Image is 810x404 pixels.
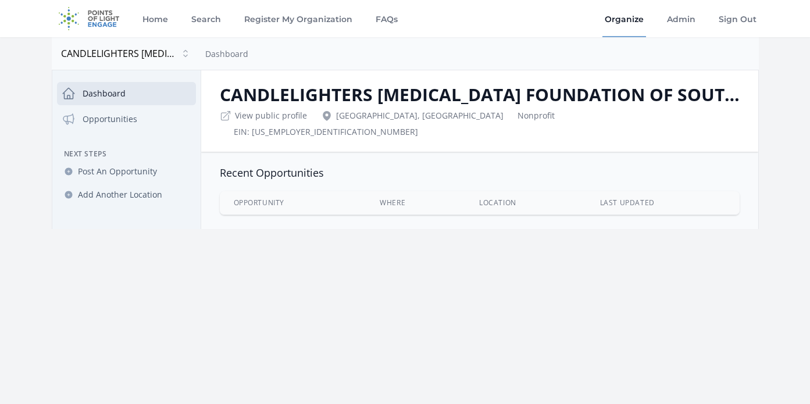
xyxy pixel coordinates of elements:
[57,82,196,105] a: Dashboard
[78,189,162,201] span: Add Another Location
[205,47,248,60] nav: Breadcrumb
[78,166,157,177] span: Post An Opportunity
[366,191,465,214] th: Where
[57,108,196,131] a: Opportunities
[220,191,366,214] th: Opportunity
[61,47,177,60] span: CANDLELIGHTERS [MEDICAL_DATA] FOUNDATION OF SOUTHERN [US_STATE]
[586,191,740,214] th: Last Updated
[220,84,740,105] h2: CANDLELIGHTERS [MEDICAL_DATA] FOUNDATION OF SOUTHERN [US_STATE]
[465,191,586,214] th: Location
[205,48,248,59] a: Dashboard
[57,149,196,159] h3: Next Steps
[57,161,196,182] a: Post An Opportunity
[56,42,196,65] button: CANDLELIGHTERS [MEDICAL_DATA] FOUNDATION OF SOUTHERN [US_STATE]
[235,110,307,121] a: View public profile
[518,110,555,121] div: Nonprofit
[321,110,504,121] div: [GEOGRAPHIC_DATA], [GEOGRAPHIC_DATA]
[57,184,196,205] a: Add Another Location
[234,126,418,138] div: EIN: [US_EMPLOYER_IDENTIFICATION_NUMBER]
[220,166,740,180] h3: Recent Opportunities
